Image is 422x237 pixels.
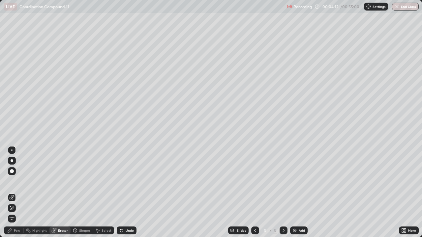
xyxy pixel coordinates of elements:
p: Coordination Compound-11 [19,4,69,9]
p: Settings [373,5,385,8]
img: end-class-cross [394,4,400,9]
div: / [270,228,272,232]
div: Shapes [79,229,90,232]
div: More [408,229,416,232]
div: Highlight [32,229,47,232]
div: Undo [126,229,134,232]
div: 3 [273,227,277,233]
p: Recording [293,4,312,9]
img: add-slide-button [292,228,297,233]
div: 3 [262,228,268,232]
div: Add [299,229,305,232]
div: Select [102,229,111,232]
div: Pen [14,229,20,232]
span: Erase all [8,217,15,221]
p: LIVE [6,4,15,9]
button: End Class [392,3,419,11]
div: Slides [237,229,246,232]
img: recording.375f2c34.svg [287,4,292,9]
img: class-settings-icons [366,4,371,9]
div: Eraser [58,229,68,232]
